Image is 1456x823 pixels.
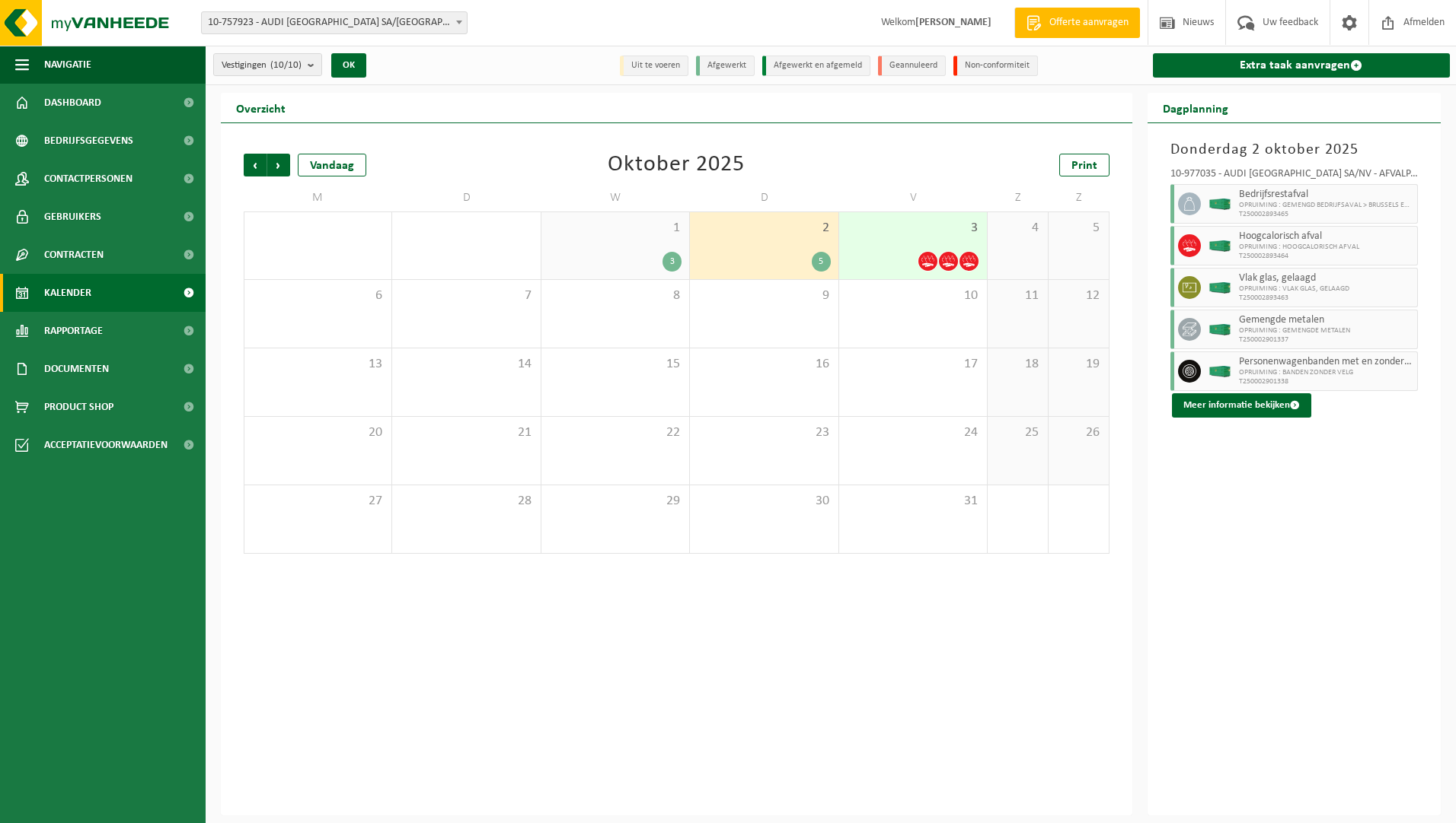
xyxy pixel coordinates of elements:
[995,288,1040,304] span: 11
[1239,326,1414,335] span: OPRUIMING : GEMENGDE METALEN
[213,53,322,76] button: Vestigingen(10/10)
[953,56,1038,76] li: Non-conformiteit
[44,198,101,236] span: Gebruikers
[244,154,267,176] span: Vorige
[663,252,682,272] div: 3
[44,350,109,388] span: Documenten
[222,54,302,77] span: Vestigingen
[1239,377,1414,386] span: T250002901338
[549,424,682,441] span: 22
[608,154,745,176] div: Oktober 2025
[995,424,1040,441] span: 25
[541,184,690,211] td: W
[1209,282,1231,294] img: HK-XC-40-GN-00
[1209,199,1231,210] img: HK-XC-40-GN-00
[1239,335,1414,345] span: T250002901337
[1056,220,1101,237] span: 5
[201,11,468,34] span: 10-757923 - AUDI BRUSSELS SA/NV - VORST
[1239,314,1414,326] span: Gemengde metalen
[44,312,103,350] span: Rapportage
[847,424,979,441] span: 24
[915,17,991,28] strong: [PERSON_NAME]
[1056,356,1101,373] span: 19
[1209,324,1231,335] img: HK-XC-40-GN-00
[1014,8,1140,38] a: Offerte aanvragen
[847,356,979,373] span: 17
[1239,356,1414,368] span: Personenwagenbanden met en zonder velg
[298,154,366,176] div: Vandaag
[1056,424,1101,441] span: 26
[221,93,301,122] h2: Overzicht
[549,356,682,373] span: 15
[270,60,302,70] count: (10/10)
[1046,15,1132,30] span: Offerte aanvragen
[1172,393,1311,418] button: Meer informatie bekijken
[1239,189,1414,201] span: Bedrijfsrestafval
[400,424,532,441] span: 21
[696,56,755,76] li: Afgewerkt
[1170,138,1419,161] h3: Donderdag 2 oktober 2025
[1209,240,1231,252] img: HK-XC-40-GN-00
[1239,230,1414,243] span: Hoogcalorisch afval
[995,220,1040,237] span: 4
[1148,93,1244,122] h2: Dagplanning
[812,252,831,272] div: 5
[549,220,682,237] span: 1
[392,184,541,211] td: D
[244,184,392,211] td: M
[1059,154,1110,176] a: Print
[1239,201,1414,210] span: OPRUIMING : GEMENGD BEDRIJFSAVAL > BRUSSELS ENERGIE
[1071,160,1097,172] span: Print
[44,274,91,312] span: Kalender
[549,288,682,304] span: 8
[762,56,870,76] li: Afgewerkt en afgemeld
[44,122,133,160] span: Bedrijfsgegevens
[878,56,946,76] li: Geannuleerd
[252,493,384,510] span: 27
[1239,368,1414,377] span: OPRUIMING : BANDEN ZONDER VELG
[1170,169,1419,184] div: 10-977035 - AUDI [GEOGRAPHIC_DATA] SA/NV - AFVALPARK AP – OPRUIMING EOP - VORST
[400,493,532,510] span: 28
[698,356,830,373] span: 16
[44,160,133,198] span: Contactpersonen
[1239,284,1414,294] span: OPRUIMING : VLAK GLAS, GELAAGD
[988,184,1049,211] td: Z
[839,184,988,211] td: V
[1239,210,1414,219] span: T250002893465
[847,288,979,304] span: 10
[1209,366,1231,377] img: HK-XC-40-GN-00
[620,56,688,76] li: Uit te voeren
[252,424,384,441] span: 20
[44,236,104,274] span: Contracten
[698,493,830,510] span: 30
[252,288,384,304] span: 6
[698,424,830,441] span: 23
[698,288,830,304] span: 9
[44,426,168,464] span: Acceptatievoorwaarden
[1153,53,1451,78] a: Extra taak aanvragen
[549,493,682,510] span: 29
[1239,252,1414,261] span: T250002893464
[1239,243,1414,252] span: OPRUIMING : HOOGCALORISCH AFVAL
[995,356,1040,373] span: 18
[1239,272,1414,284] span: Vlak glas, gelaagd
[44,388,113,426] span: Product Shop
[698,220,830,237] span: 2
[252,356,384,373] span: 13
[690,184,838,211] td: D
[847,220,979,237] span: 3
[1049,184,1110,211] td: Z
[400,288,532,304] span: 7
[1239,294,1414,303] span: T250002893463
[400,356,532,373] span: 14
[331,53,366,78] button: OK
[44,84,101,122] span: Dashboard
[44,46,91,84] span: Navigatie
[202,12,467,33] span: 10-757923 - AUDI BRUSSELS SA/NV - VORST
[1056,288,1101,304] span: 12
[847,493,979,510] span: 31
[267,154,290,176] span: Volgende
